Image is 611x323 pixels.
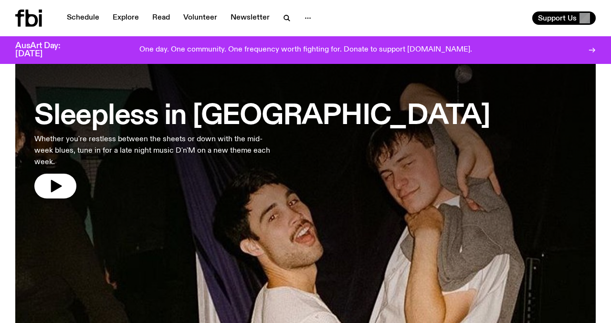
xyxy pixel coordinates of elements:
h3: AusArt Day: [DATE] [15,42,76,58]
a: Read [147,11,176,25]
h3: Sleepless in [GEOGRAPHIC_DATA] [34,103,490,130]
p: One day. One community. One frequency worth fighting for. Donate to support [DOMAIN_NAME]. [139,46,472,54]
a: Schedule [61,11,105,25]
button: Support Us [532,11,596,25]
a: Explore [107,11,145,25]
p: Whether you're restless between the sheets or down with the mid-week blues, tune in for a late ni... [34,134,279,168]
span: Support Us [538,14,577,22]
a: Sleepless in [GEOGRAPHIC_DATA]Whether you're restless between the sheets or down with the mid-wee... [34,94,490,198]
a: Volunteer [178,11,223,25]
a: Newsletter [225,11,275,25]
